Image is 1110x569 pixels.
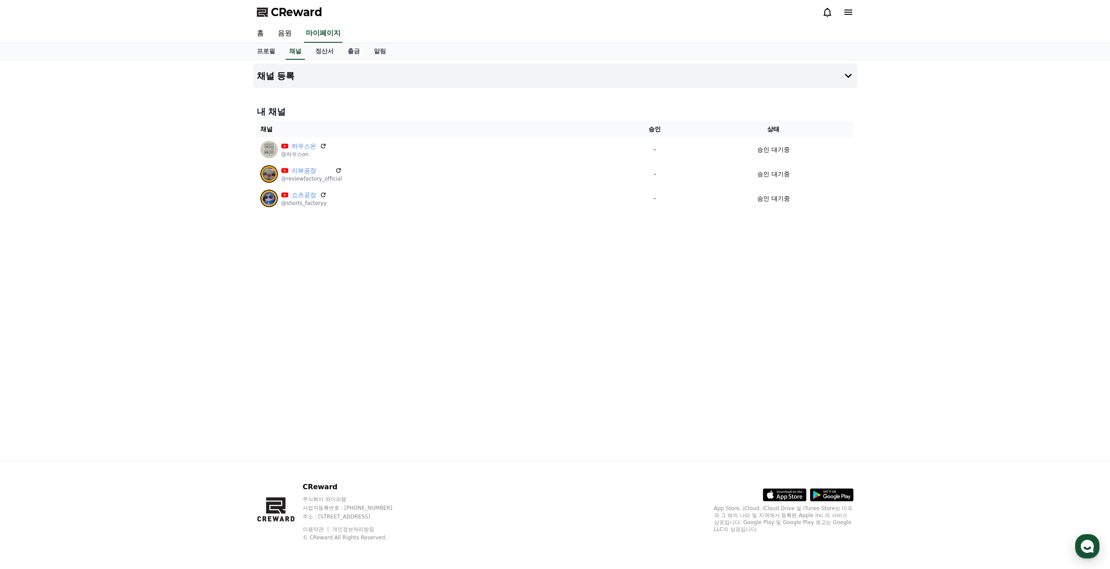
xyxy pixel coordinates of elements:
[714,505,854,533] p: App Store, iCloud, iCloud Drive 및 iTunes Store는 미국과 그 밖의 나라 및 지역에서 등록된 Apple Inc.의 서비스 상표입니다. Goo...
[292,142,316,151] a: 하우스온
[367,43,393,60] a: 알림
[271,5,322,19] span: CReward
[257,5,322,19] a: CReward
[250,43,282,60] a: 프로필
[693,121,853,137] th: 상태
[281,200,327,207] p: @shorts_factoryy
[303,504,409,511] p: 사업자등록번호 : [PHONE_NUMBER]
[303,513,409,520] p: 주소 : [STREET_ADDRESS]
[250,24,271,43] a: 홈
[304,24,342,43] a: 마이페이지
[260,165,278,183] img: 리뷰공장
[292,166,332,175] a: 리뷰공장
[292,191,316,200] a: 쇼츠공장
[286,43,305,60] a: 채널
[303,482,409,492] p: CReward
[253,64,857,88] button: 채널 등록
[303,526,330,532] a: 이용약관
[260,141,278,158] img: 하우스온
[303,496,409,503] p: 주식회사 와이피랩
[757,194,789,203] p: 승인 대기중
[303,534,409,541] p: © CReward All Rights Reserved.
[619,194,690,203] p: -
[332,526,374,532] a: 개인정보처리방침
[341,43,367,60] a: 출금
[616,121,693,137] th: 승인
[271,24,299,43] a: 음원
[757,145,789,154] p: 승인 대기중
[281,151,327,158] p: @하우스on
[308,43,341,60] a: 정산서
[281,175,342,182] p: @reviewfactory_official
[257,121,616,137] th: 채널
[257,106,854,118] h4: 내 채널
[257,71,295,81] h4: 채널 등록
[619,145,690,154] p: -
[757,170,789,179] p: 승인 대기중
[619,170,690,179] p: -
[260,190,278,207] img: 쇼츠공장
